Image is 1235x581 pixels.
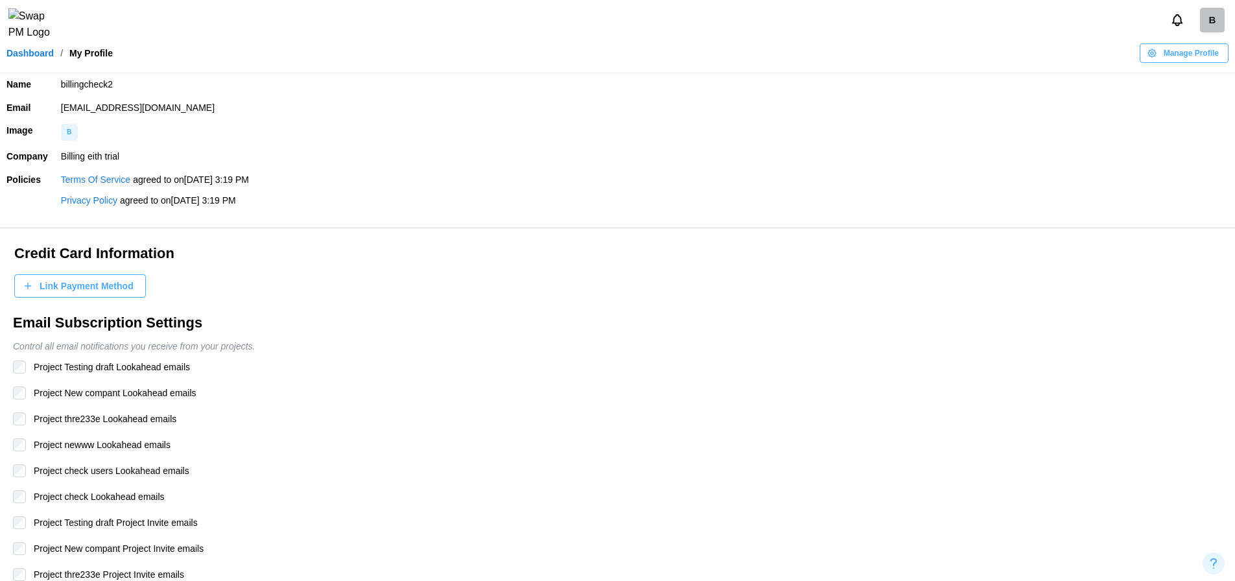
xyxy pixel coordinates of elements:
[6,49,54,58] a: Dashboard
[26,438,171,451] label: Project newww Lookahead emails
[8,8,61,41] img: Swap PM Logo
[26,412,176,425] label: Project thre233e Lookahead emails
[14,274,146,298] button: Link Payment Method
[26,568,184,581] label: Project thre233e Project Invite emails
[54,73,1235,97] td: billingcheck2
[26,490,165,503] label: Project check Lookahead emails
[40,275,134,297] span: Link Payment Method
[26,361,190,373] label: Project Testing draft Lookahead emails
[133,173,249,187] div: agreed to on [DATE] 3:19 PM
[1164,44,1219,62] span: Manage Profile
[60,49,63,58] div: /
[26,386,196,399] label: Project New compant Lookahead emails
[1200,8,1225,32] div: B
[1200,8,1225,32] a: billingcheck2
[61,194,117,208] a: Privacy Policy
[120,194,236,208] div: agreed to on [DATE] 3:19 PM
[61,124,78,141] div: image
[54,145,1235,169] td: Billing eith trial
[14,244,1225,264] h3: Credit Card Information
[54,97,1235,120] td: [EMAIL_ADDRESS][DOMAIN_NAME]
[61,173,130,187] a: Terms Of Service
[1140,43,1229,63] button: Manage Profile
[26,464,189,477] label: Project check users Lookahead emails
[1166,9,1188,31] button: Notifications
[69,49,113,58] div: My Profile
[26,542,204,555] label: Project New compant Project Invite emails
[26,516,198,529] label: Project Testing draft Project Invite emails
